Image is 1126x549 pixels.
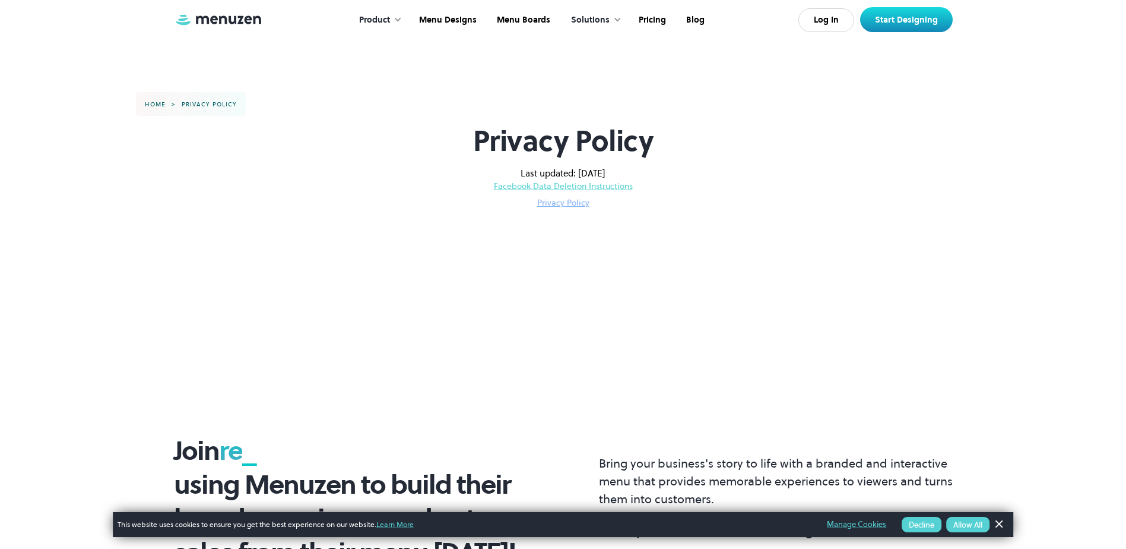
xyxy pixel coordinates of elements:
[494,166,633,180] p: Last updated: [DATE]
[571,14,610,27] div: Solutions
[860,7,953,32] a: Start Designing
[902,517,941,532] button: Decline
[827,518,886,531] a: Manage Cookies
[408,2,486,39] a: Menu Designs
[675,2,713,39] a: Blog
[494,180,633,192] a: Facebook Data Deletion Instructions
[559,2,627,39] div: Solutions
[989,516,1007,534] a: Dismiss Banner
[537,197,589,209] a: Privacy Policy
[473,125,653,157] h1: Privacy Policy
[179,101,240,108] a: privacy policy
[142,101,169,108] a: home
[347,2,408,39] div: Product
[486,2,559,39] a: Menu Boards
[627,2,675,39] a: Pricing
[242,432,256,469] span: _
[118,519,811,530] span: This website uses cookies to ensure you get the best experience on our website.
[359,14,390,27] div: Product
[599,455,953,508] p: Bring your business's story to life with a branded and interactive menu that provides memorable e...
[174,434,525,468] h3: Join
[169,101,179,108] div: >
[219,432,242,469] span: re
[798,8,854,32] a: Log In
[376,519,414,529] a: Learn More
[946,517,989,532] button: Allow All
